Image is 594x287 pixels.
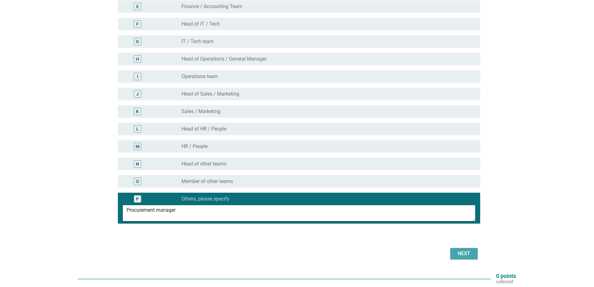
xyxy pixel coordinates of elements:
div: K [136,108,139,115]
label: Head of other teams [181,161,226,167]
div: H [136,56,139,62]
div: I [137,73,138,80]
div: F [136,21,139,27]
label: Sales / Marketing [181,108,220,115]
label: Head of HR / People [181,126,226,132]
div: M [136,143,139,150]
div: P [136,196,139,202]
label: Head of Sales / Marketing [181,91,239,97]
label: IT / Tech team [181,38,214,45]
label: Others, please specify [181,196,229,202]
label: HR / People [181,143,208,150]
div: O [136,178,139,185]
label: Operations team [181,73,218,80]
div: G [136,38,139,45]
label: Member of other teams [181,178,233,185]
p: collected [496,279,516,285]
div: L [136,126,139,132]
label: Head of Operations / General Manager [181,56,267,62]
label: Head of IT / Tech [181,21,220,27]
div: Next [455,250,473,257]
button: Next [450,248,478,259]
div: J [136,91,139,97]
p: 0 points [496,273,516,279]
div: E [136,3,139,10]
label: Finance / Accounting Team [181,3,242,10]
div: N [136,161,139,167]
